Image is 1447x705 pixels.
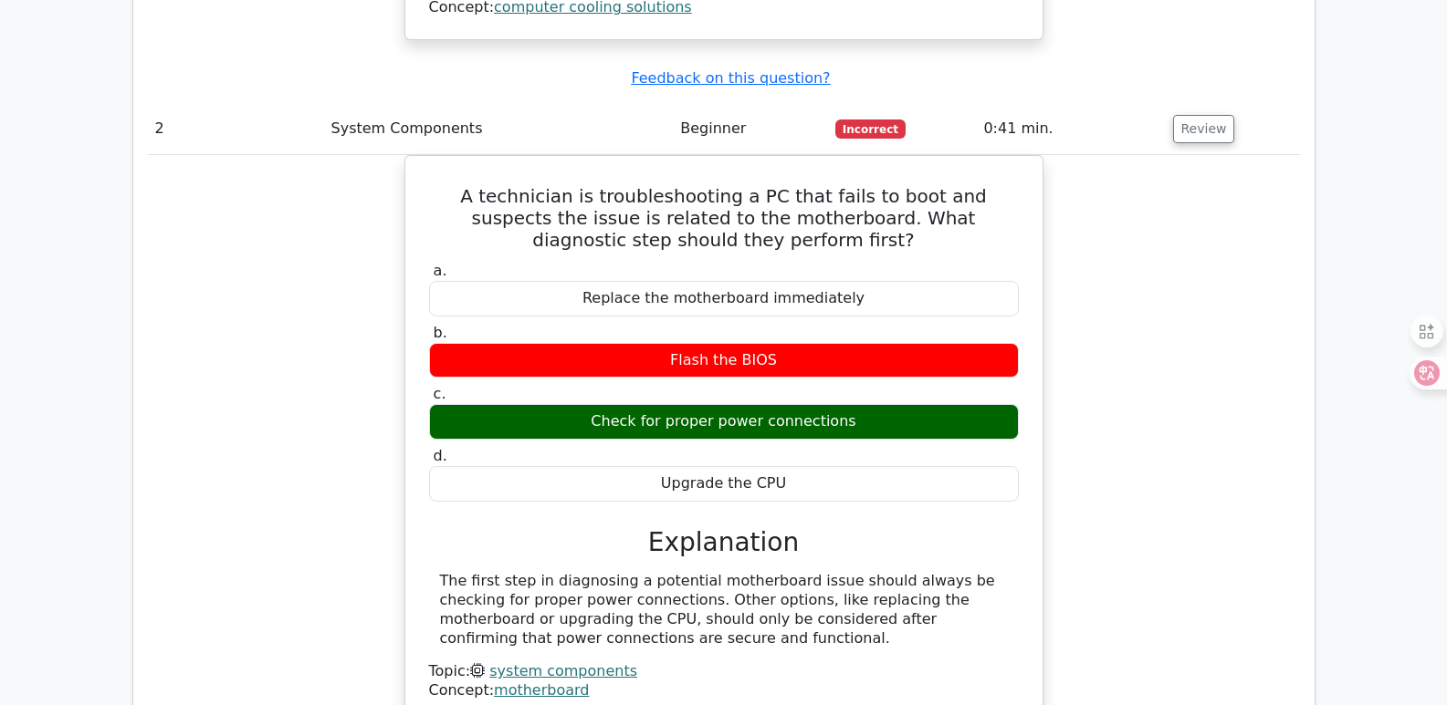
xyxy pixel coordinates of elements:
td: System Components [324,103,674,155]
div: Topic: [429,662,1019,681]
div: Concept: [429,681,1019,700]
h3: Explanation [440,527,1008,558]
button: Review [1173,115,1235,143]
h5: A technician is troubleshooting a PC that fails to boot and suspects the issue is related to the ... [427,185,1021,251]
a: system components [489,662,637,679]
div: Replace the motherboard immediately [429,281,1019,316]
td: 2 [148,103,324,155]
span: c. [434,385,446,402]
a: motherboard [494,681,589,699]
span: Incorrect [835,119,906,138]
span: d. [434,447,447,464]
td: 0:41 min. [976,103,1165,155]
div: Check for proper power connections [429,404,1019,440]
td: Beginner [673,103,828,155]
span: a. [434,262,447,279]
span: b. [434,324,447,341]
div: Upgrade the CPU [429,466,1019,502]
a: Feedback on this question? [631,69,830,87]
div: The first step in diagnosing a potential motherboard issue should always be checking for proper p... [440,572,1008,648]
div: Flash the BIOS [429,343,1019,378]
